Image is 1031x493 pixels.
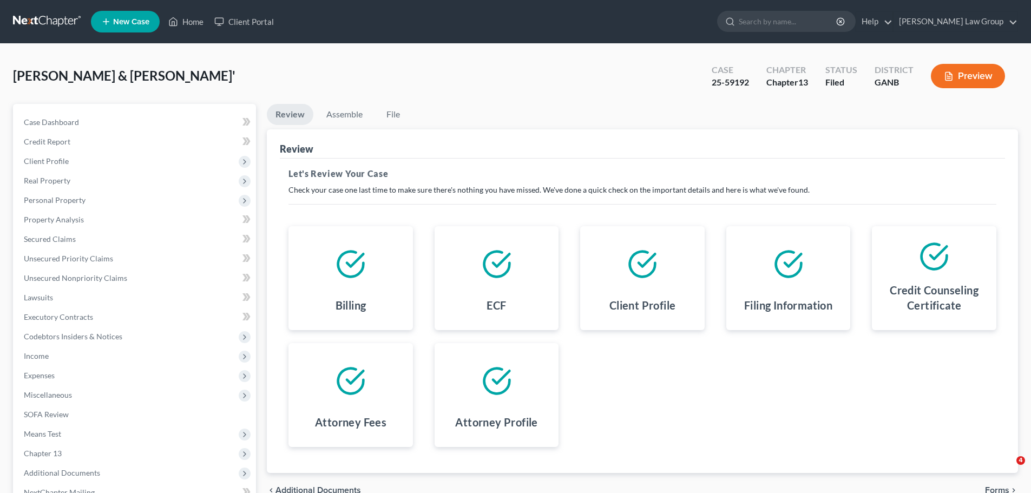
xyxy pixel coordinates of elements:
[13,68,235,83] span: [PERSON_NAME] & [PERSON_NAME]'
[113,18,149,26] span: New Case
[24,176,70,185] span: Real Property
[825,64,857,76] div: Status
[487,298,506,313] h4: ECF
[24,234,76,244] span: Secured Claims
[24,429,61,438] span: Means Test
[1016,456,1025,465] span: 4
[609,298,676,313] h4: Client Profile
[881,282,988,313] h4: Credit Counseling Certificate
[318,104,371,125] a: Assemble
[712,76,749,89] div: 25-59192
[24,195,86,205] span: Personal Property
[994,456,1020,482] iframe: Intercom live chat
[24,215,84,224] span: Property Analysis
[766,76,808,89] div: Chapter
[798,77,808,87] span: 13
[455,415,537,430] h4: Attorney Profile
[875,64,914,76] div: District
[766,64,808,76] div: Chapter
[15,268,256,288] a: Unsecured Nonpriority Claims
[24,117,79,127] span: Case Dashboard
[15,229,256,249] a: Secured Claims
[15,288,256,307] a: Lawsuits
[15,249,256,268] a: Unsecured Priority Claims
[24,312,93,321] span: Executory Contracts
[24,137,70,146] span: Credit Report
[376,104,410,125] a: File
[894,12,1017,31] a: [PERSON_NAME] Law Group
[288,185,996,195] p: Check your case one last time to make sure there's nothing you have missed. We've done a quick ch...
[163,12,209,31] a: Home
[288,167,996,180] h5: Let's Review Your Case
[209,12,279,31] a: Client Portal
[315,415,386,430] h4: Attorney Fees
[15,132,256,152] a: Credit Report
[875,76,914,89] div: GANB
[15,405,256,424] a: SOFA Review
[24,410,69,419] span: SOFA Review
[24,293,53,302] span: Lawsuits
[24,254,113,263] span: Unsecured Priority Claims
[15,210,256,229] a: Property Analysis
[24,351,49,360] span: Income
[24,449,62,458] span: Chapter 13
[24,332,122,341] span: Codebtors Insiders & Notices
[739,11,838,31] input: Search by name...
[744,298,832,313] h4: Filing Information
[24,273,127,282] span: Unsecured Nonpriority Claims
[24,390,72,399] span: Miscellaneous
[931,64,1005,88] button: Preview
[24,468,100,477] span: Additional Documents
[280,142,313,155] div: Review
[15,307,256,327] a: Executory Contracts
[15,113,256,132] a: Case Dashboard
[336,298,366,313] h4: Billing
[24,371,55,380] span: Expenses
[24,156,69,166] span: Client Profile
[856,12,892,31] a: Help
[712,64,749,76] div: Case
[825,76,857,89] div: Filed
[267,104,313,125] a: Review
